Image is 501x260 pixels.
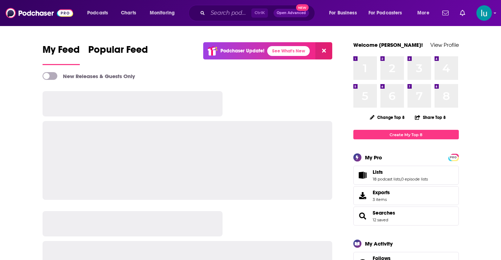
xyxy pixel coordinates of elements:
[476,5,492,21] img: User Profile
[353,166,459,185] span: Lists
[43,72,135,80] a: New Releases & Guests Only
[150,8,175,18] span: Monitoring
[329,8,357,18] span: For Business
[356,170,370,180] a: Lists
[88,44,148,65] a: Popular Feed
[356,191,370,201] span: Exports
[6,6,73,20] img: Podchaser - Follow, Share and Rate Podcasts
[274,9,309,17] button: Open AdvancedNew
[364,7,412,19] button: open menu
[88,44,148,60] span: Popular Feed
[195,5,322,21] div: Search podcasts, credits, & more...
[353,207,459,226] span: Searches
[267,46,310,56] a: See What's New
[417,8,429,18] span: More
[43,44,80,65] a: My Feed
[373,210,395,216] a: Searches
[353,186,459,205] a: Exports
[476,5,492,21] button: Show profile menu
[373,189,390,196] span: Exports
[145,7,184,19] button: open menu
[373,169,383,175] span: Lists
[366,113,409,122] button: Change Top 8
[208,7,251,19] input: Search podcasts, credits, & more...
[121,8,136,18] span: Charts
[373,177,400,182] a: 18 podcast lists
[457,7,468,19] a: Show notifications dropdown
[277,11,306,15] span: Open Advanced
[296,4,309,11] span: New
[400,177,401,182] span: ,
[415,110,446,124] button: Share Top 8
[430,42,459,48] a: View Profile
[87,8,108,18] span: Podcasts
[116,7,140,19] a: Charts
[449,155,458,160] span: PRO
[412,7,438,19] button: open menu
[439,7,451,19] a: Show notifications dropdown
[476,5,492,21] span: Logged in as lusodano
[401,177,428,182] a: 0 episode lists
[220,48,264,54] p: Podchaser Update!
[449,154,458,160] a: PRO
[365,240,393,247] div: My Activity
[324,7,366,19] button: open menu
[368,8,402,18] span: For Podcasters
[82,7,117,19] button: open menu
[353,130,459,139] a: Create My Top 8
[365,154,382,161] div: My Pro
[43,44,80,60] span: My Feed
[356,211,370,221] a: Searches
[251,8,268,18] span: Ctrl K
[373,217,388,222] a: 12 saved
[373,197,390,202] span: 3 items
[373,169,428,175] a: Lists
[353,42,423,48] a: Welcome [PERSON_NAME]!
